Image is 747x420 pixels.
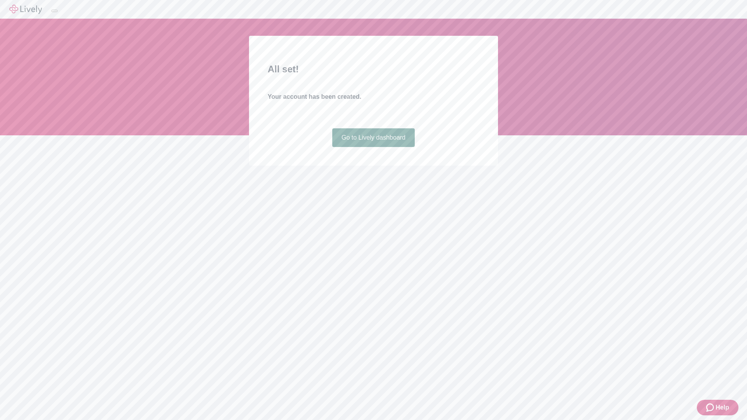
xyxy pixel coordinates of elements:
[51,10,58,12] button: Log out
[715,403,729,412] span: Help
[9,5,42,14] img: Lively
[706,403,715,412] svg: Zendesk support icon
[268,92,479,101] h4: Your account has been created.
[268,62,479,76] h2: All set!
[332,128,415,147] a: Go to Lively dashboard
[697,400,738,415] button: Zendesk support iconHelp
